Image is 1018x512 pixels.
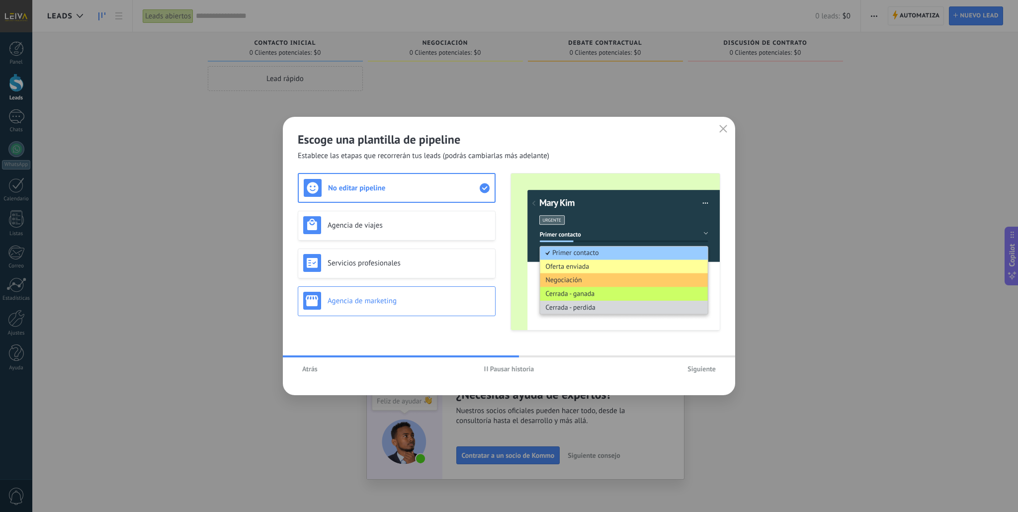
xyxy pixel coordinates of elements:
button: Atrás [298,361,322,376]
span: Pausar historia [490,365,534,372]
h3: Servicios profesionales [328,258,490,268]
h3: Agencia de marketing [328,296,490,306]
span: Siguiente [687,365,716,372]
h3: Agencia de viajes [328,221,490,230]
span: Establece las etapas que recorrerán tus leads (podrás cambiarlas más adelante) [298,151,549,161]
span: Atrás [302,365,318,372]
button: Pausar historia [480,361,539,376]
h3: No editar pipeline [328,183,480,193]
h2: Escoge una plantilla de pipeline [298,132,720,147]
button: Siguiente [683,361,720,376]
